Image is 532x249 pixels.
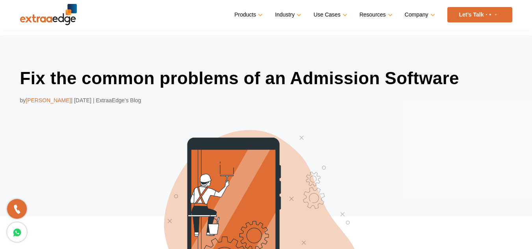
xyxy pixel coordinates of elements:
[360,9,391,20] a: Resources
[447,7,512,22] a: Let’s Talk
[405,9,434,20] a: Company
[20,67,512,90] h1: Fix the common problems of an Admission Software
[26,97,71,103] span: [PERSON_NAME]
[234,9,261,20] a: Products
[313,9,345,20] a: Use Cases
[20,96,512,105] div: by | [DATE] | ExtraaEdge’s Blog
[275,9,300,20] a: Industry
